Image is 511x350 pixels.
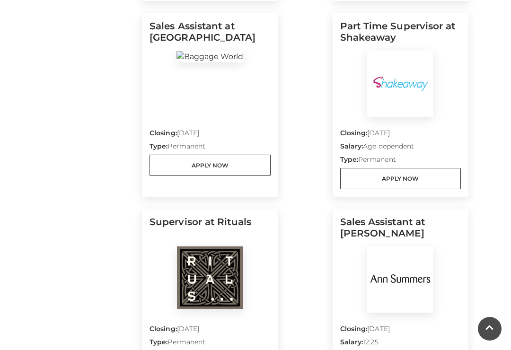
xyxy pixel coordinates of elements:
[340,129,368,137] strong: Closing:
[340,216,461,246] h5: Sales Assistant at [PERSON_NAME]
[340,338,363,346] strong: Salary:
[367,51,433,117] img: Shakeaway
[340,155,358,164] strong: Type:
[150,338,167,346] strong: Type:
[150,155,271,176] a: Apply Now
[150,129,177,137] strong: Closing:
[176,51,243,62] img: Baggage World
[150,128,271,141] p: [DATE]
[177,246,243,309] img: Rituals
[150,20,271,51] h5: Sales Assistant at [GEOGRAPHIC_DATA]
[340,155,461,168] p: Permanent
[340,141,461,155] p: Age dependent
[150,141,271,155] p: Permanent
[150,324,177,333] strong: Closing:
[340,142,363,150] strong: Salary:
[340,168,461,189] a: Apply Now
[340,20,461,51] h5: Part Time Supervisor at Shakeaway
[367,246,433,313] img: Ann Summers
[150,142,167,150] strong: Type:
[150,324,271,337] p: [DATE]
[340,128,461,141] p: [DATE]
[340,324,368,333] strong: Closing:
[340,324,461,337] p: [DATE]
[150,216,271,246] h5: Supervisor at Rituals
